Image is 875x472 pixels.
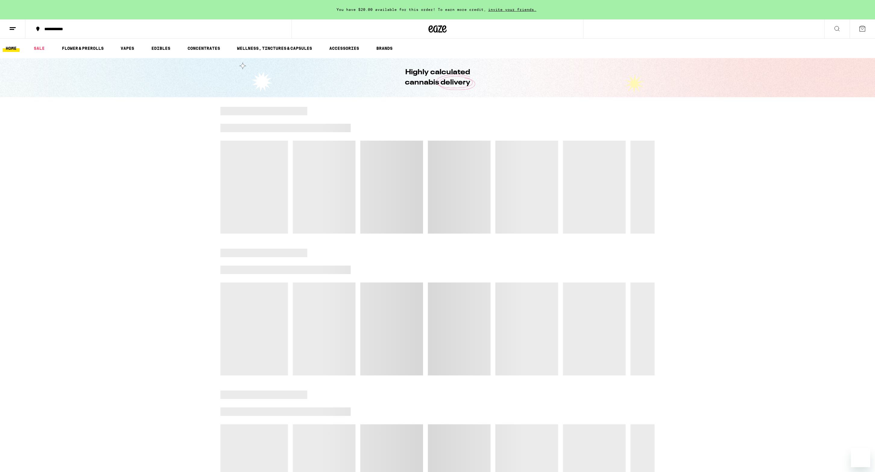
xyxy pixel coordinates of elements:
span: invite your friends. [486,8,539,11]
a: BRANDS [373,45,396,52]
iframe: Button to launch messaging window [851,448,870,467]
a: EDIBLES [148,45,173,52]
a: HOME [3,45,20,52]
span: You have $20.00 available for this order! To earn more credit, [336,8,486,11]
a: VAPES [118,45,137,52]
a: SALE [31,45,48,52]
a: FLOWER & PREROLLS [59,45,107,52]
h1: Highly calculated cannabis delivery [388,67,487,88]
a: WELLNESS, TINCTURES & CAPSULES [234,45,315,52]
a: ACCESSORIES [326,45,362,52]
a: CONCENTRATES [185,45,223,52]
